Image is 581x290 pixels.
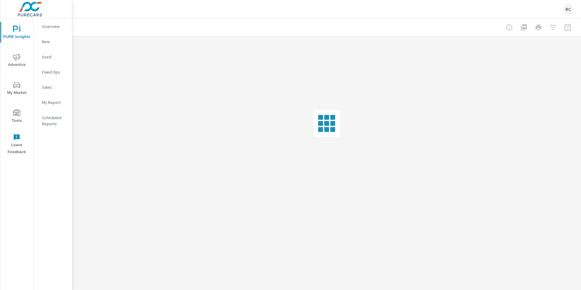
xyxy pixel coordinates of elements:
[42,115,67,127] p: Scheduled Reports
[42,84,67,90] p: Sales
[33,37,72,46] div: New
[2,134,31,156] span: Leave Feedback
[563,4,574,15] div: RC
[0,18,33,158] div: nav menu
[42,99,67,105] p: My Report
[33,67,72,77] div: Fixed Ops
[2,81,31,96] span: My Market
[2,109,31,124] span: Tools
[33,83,72,92] div: Sales
[2,54,31,68] span: Advertise
[42,39,67,45] p: New
[33,52,72,61] div: Used
[33,22,72,31] div: Overview
[33,113,72,128] div: Scheduled Reports
[42,69,67,75] p: Fixed Ops
[42,23,67,29] p: Overview
[2,26,31,40] span: PURE Insights
[42,54,67,60] p: Used
[33,98,72,107] div: My Report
